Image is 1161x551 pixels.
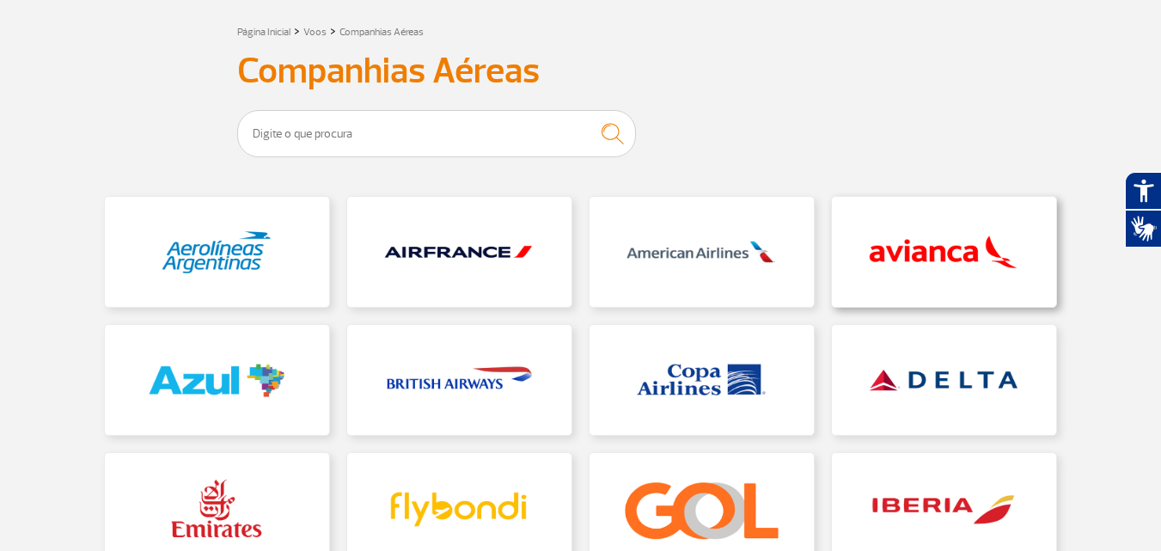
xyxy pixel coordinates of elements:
[1125,172,1161,210] button: Abrir recursos assistivos.
[237,50,925,93] h3: Companhias Aéreas
[294,21,300,40] a: >
[237,26,290,39] a: Página Inicial
[303,26,327,39] a: Voos
[1125,210,1161,248] button: Abrir tradutor de língua de sinais.
[330,21,336,40] a: >
[339,26,424,39] a: Companhias Aéreas
[237,110,636,157] input: Digite o que procura
[1125,172,1161,248] div: Plugin de acessibilidade da Hand Talk.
